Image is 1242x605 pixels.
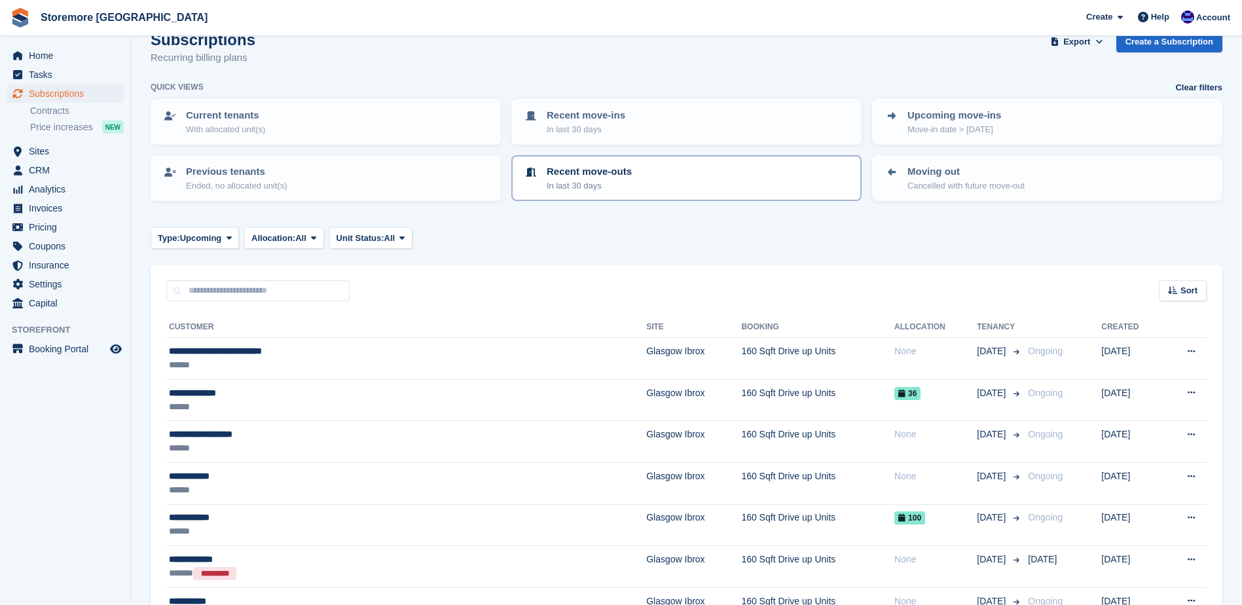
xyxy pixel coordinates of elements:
td: [DATE] [1101,546,1162,588]
span: [DATE] [977,553,1008,566]
td: Glasgow Ibrox [646,379,741,421]
p: Cancelled with future move-out [907,179,1025,192]
th: Tenancy [977,317,1023,338]
span: Type: [158,232,180,245]
p: Recent move-outs [547,164,632,179]
a: menu [7,161,124,179]
button: Type: Upcoming [151,227,239,249]
span: 100 [894,511,925,524]
span: Ongoing [1028,512,1063,522]
span: [DATE] [977,344,1008,358]
p: Moving out [907,164,1025,179]
button: Allocation: All [244,227,324,249]
a: menu [7,65,124,84]
img: stora-icon-8386f47178a22dfd0bd8f6a31ec36ba5ce8667c1dd55bd0f319d3a0aa187defe.svg [10,8,30,27]
th: Customer [166,317,646,338]
td: 160 Sqft Drive up Units [741,462,894,504]
h1: Subscriptions [151,31,255,48]
span: Invoices [29,199,107,217]
a: menu [7,84,124,103]
td: Glasgow Ibrox [646,421,741,463]
span: Capital [29,294,107,312]
a: menu [7,46,124,65]
td: [DATE] [1101,338,1162,380]
span: Analytics [29,180,107,198]
th: Created [1101,317,1162,338]
p: Upcoming move-ins [907,108,1001,123]
h6: Quick views [151,81,204,93]
span: Export [1063,35,1090,48]
td: 160 Sqft Drive up Units [741,504,894,546]
p: In last 30 days [547,179,632,192]
span: 36 [894,387,921,400]
a: Preview store [108,341,124,357]
td: [DATE] [1101,462,1162,504]
span: [DATE] [977,511,1008,524]
span: Subscriptions [29,84,107,103]
span: Ongoing [1028,388,1063,398]
a: menu [7,218,124,236]
span: Insurance [29,256,107,274]
p: Move-in date > [DATE] [907,123,1001,136]
td: 160 Sqft Drive up Units [741,379,894,421]
p: Current tenants [186,108,265,123]
span: [DATE] [977,469,1008,483]
img: Angela [1181,10,1194,24]
td: 160 Sqft Drive up Units [741,421,894,463]
span: Create [1086,10,1112,24]
span: Coupons [29,237,107,255]
span: Ongoing [1028,429,1063,439]
p: Recent move-ins [547,108,625,123]
span: Sites [29,142,107,160]
span: Ongoing [1028,346,1063,356]
a: Moving out Cancelled with future move-out [873,156,1221,200]
span: Booking Portal [29,340,107,358]
span: [DATE] [977,386,1008,400]
a: Upcoming move-ins Move-in date > [DATE] [873,100,1221,143]
span: Allocation: [251,232,295,245]
span: Sort [1180,284,1197,297]
th: Allocation [894,317,977,338]
a: menu [7,142,124,160]
a: menu [7,294,124,312]
span: [DATE] [1028,554,1057,564]
p: With allocated unit(s) [186,123,265,136]
td: Glasgow Ibrox [646,504,741,546]
td: Glasgow Ibrox [646,462,741,504]
a: Recent move-outs In last 30 days [513,156,860,200]
div: NEW [102,120,124,134]
button: Export [1048,31,1106,52]
div: None [894,469,977,483]
a: menu [7,256,124,274]
a: menu [7,180,124,198]
span: Ongoing [1028,471,1063,481]
a: Current tenants With allocated unit(s) [152,100,500,143]
td: 160 Sqft Drive up Units [741,546,894,588]
p: Ended, no allocated unit(s) [186,179,287,192]
a: menu [7,199,124,217]
td: Glasgow Ibrox [646,338,741,380]
span: Tasks [29,65,107,84]
th: Booking [741,317,894,338]
span: Storefront [12,323,130,337]
th: Site [646,317,741,338]
span: All [384,232,395,245]
span: Upcoming [180,232,222,245]
td: [DATE] [1101,379,1162,421]
a: Previous tenants Ended, no allocated unit(s) [152,156,500,200]
span: CRM [29,161,107,179]
td: Glasgow Ibrox [646,546,741,588]
a: menu [7,275,124,293]
a: Storemore [GEOGRAPHIC_DATA] [35,7,213,28]
td: [DATE] [1101,504,1162,546]
p: In last 30 days [547,123,625,136]
a: menu [7,340,124,358]
div: None [894,344,977,358]
p: Previous tenants [186,164,287,179]
span: Unit Status: [337,232,384,245]
a: Clear filters [1175,81,1222,94]
div: None [894,428,977,441]
span: All [295,232,306,245]
span: Help [1151,10,1169,24]
span: Pricing [29,218,107,236]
